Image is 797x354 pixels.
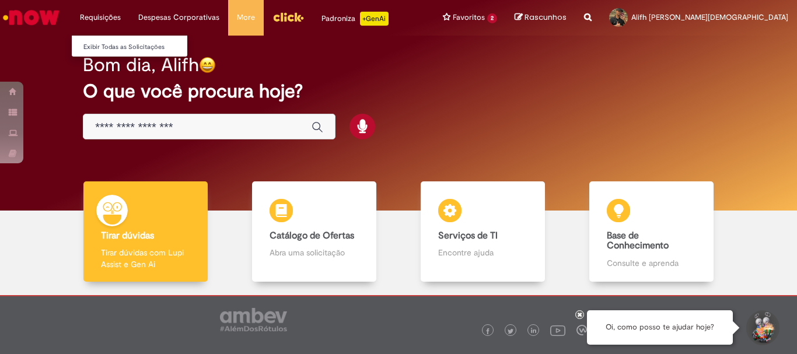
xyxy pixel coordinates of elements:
[515,12,567,23] a: Rascunhos
[508,328,513,334] img: logo_footer_twitter.png
[101,230,154,241] b: Tirar dúvidas
[438,247,527,258] p: Encontre ajuda
[1,6,61,29] img: ServiceNow
[453,12,485,23] span: Favoritos
[61,181,230,282] a: Tirar dúvidas Tirar dúvidas com Lupi Assist e Gen Ai
[485,328,491,334] img: logo_footer_facebook.png
[607,230,669,252] b: Base de Conhecimento
[360,12,389,26] p: +GenAi
[83,81,714,101] h2: O que você procura hoje?
[101,247,190,270] p: Tirar dúvidas com Lupi Assist e Gen Ai
[398,181,567,282] a: Serviços de TI Encontre ajuda
[237,12,255,23] span: More
[438,230,498,241] b: Serviços de TI
[744,310,779,345] button: Iniciar Conversa de Suporte
[550,323,565,338] img: logo_footer_youtube.png
[525,12,567,23] span: Rascunhos
[220,308,287,331] img: logo_footer_ambev_rotulo_gray.png
[272,8,304,26] img: click_logo_yellow_360x200.png
[607,257,695,269] p: Consulte e aprenda
[72,41,200,54] a: Exibir Todas as Solicitações
[567,181,736,282] a: Base de Conhecimento Consulte e aprenda
[587,310,733,345] div: Oi, como posso te ajudar hoje?
[321,12,389,26] div: Padroniza
[199,57,216,73] img: happy-face.png
[270,247,358,258] p: Abra uma solicitação
[576,325,587,335] img: logo_footer_workplace.png
[487,13,497,23] span: 2
[83,55,199,75] h2: Bom dia, Alifh
[631,12,788,22] span: Alifh [PERSON_NAME][DEMOGRAPHIC_DATA]
[138,12,219,23] span: Despesas Corporativas
[531,328,537,335] img: logo_footer_linkedin.png
[80,12,121,23] span: Requisições
[71,35,188,57] ul: Requisições
[230,181,398,282] a: Catálogo de Ofertas Abra uma solicitação
[270,230,354,241] b: Catálogo de Ofertas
